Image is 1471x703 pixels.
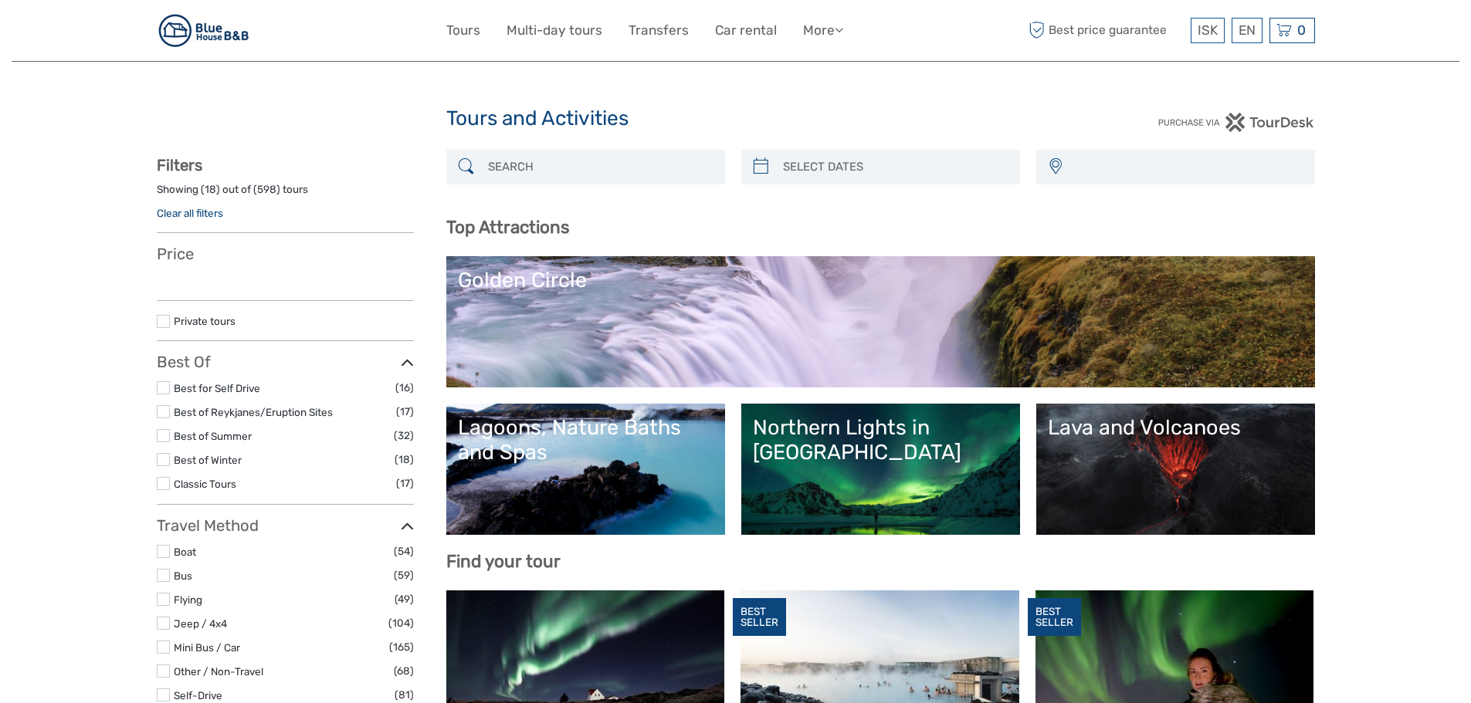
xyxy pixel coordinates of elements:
div: EN [1232,18,1263,43]
b: Top Attractions [446,217,569,238]
a: Golden Circle [458,268,1303,376]
span: (18) [395,451,414,468]
span: (49) [395,590,414,608]
a: Self-Drive [174,689,222,701]
div: Northern Lights in [GEOGRAPHIC_DATA] [753,415,1008,465]
span: (17) [396,475,414,492]
a: Jeep / 4x4 [174,617,227,630]
a: Transfers [629,19,689,42]
a: Best of Reykjanes/Eruption Sites [174,406,333,418]
a: Best of Winter [174,454,242,466]
a: Northern Lights in [GEOGRAPHIC_DATA] [753,415,1008,523]
span: (68) [394,662,414,680]
div: Lagoons, Nature Baths and Spas [458,415,713,465]
a: Multi-day tours [507,19,602,42]
a: Best for Self Drive [174,382,260,394]
div: Lava and Volcanoes [1048,415,1303,440]
span: (54) [394,542,414,560]
div: Golden Circle [458,268,1303,292]
a: Flying [174,593,202,606]
a: Car rental [715,19,777,42]
span: (17) [396,403,414,421]
a: Private tours [174,315,236,327]
strong: Filters [157,156,202,174]
input: SEARCH [482,154,717,181]
b: Find your tour [446,551,561,572]
a: Other / Non-Travel [174,665,263,678]
input: SELECT DATES [777,154,1012,181]
a: Clear all filters [157,207,223,219]
a: Boat [174,546,196,558]
span: (165) [389,638,414,656]
a: More [803,19,843,42]
a: Tours [446,19,480,42]
div: Showing ( ) out of ( ) tours [157,182,414,206]
img: 383-53bb5c1e-cd81-4588-8f32-3050452d86e0_logo_small.jpg [157,12,253,49]
span: (104) [388,614,414,632]
a: Mini Bus / Car [174,641,240,654]
img: PurchaseViaTourDesk.png [1157,113,1314,132]
span: (59) [394,566,414,584]
a: Lava and Volcanoes [1048,415,1303,523]
span: ISK [1198,22,1218,38]
h3: Price [157,245,414,263]
span: 0 [1295,22,1308,38]
h1: Tours and Activities [446,106,1025,131]
a: Classic Tours [174,478,236,490]
h3: Best Of [157,353,414,371]
h3: Travel Method [157,516,414,535]
a: Best of Summer [174,430,252,442]
span: (32) [394,427,414,444]
a: Bus [174,569,192,582]
a: Lagoons, Nature Baths and Spas [458,415,713,523]
div: BEST SELLER [733,598,786,637]
label: 598 [257,182,276,197]
span: (16) [395,379,414,397]
div: BEST SELLER [1028,598,1081,637]
span: Best price guarantee [1025,18,1187,43]
label: 18 [205,182,216,197]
